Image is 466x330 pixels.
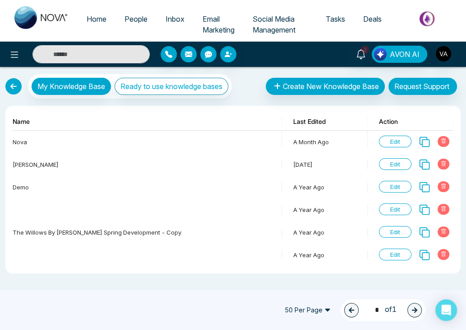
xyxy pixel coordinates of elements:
[372,46,427,63] button: AVON AI
[166,14,185,24] span: Inbox
[278,303,337,317] span: 50 Per Page
[379,226,411,238] span: Edit
[395,9,461,29] img: Market-place.gif
[13,228,191,237] div: The Willows by [PERSON_NAME] Spring Development - copy
[293,184,324,191] span: a year ago
[379,181,411,193] span: Edit
[368,113,453,131] th: Action
[157,10,194,28] a: Inbox
[13,183,38,192] div: Demo
[317,10,354,28] a: Tasks
[78,10,115,28] a: Home
[350,46,372,61] a: 2
[282,113,368,131] th: Last Edited
[293,138,329,146] span: a month ago
[125,14,148,24] span: People
[293,206,324,213] span: a year ago
[13,160,68,169] div: [PERSON_NAME]
[369,304,397,316] span: of 1
[361,46,369,54] span: 2
[13,137,37,146] div: Nova
[115,10,157,28] a: People
[194,10,244,38] a: Email Marketing
[436,46,451,61] img: User Avatar
[253,14,295,34] span: Social Media Management
[293,161,313,168] span: [DATE]
[379,136,411,147] span: Edit
[14,6,69,29] img: Nova CRM Logo
[326,14,345,24] span: Tasks
[293,251,324,259] span: a year ago
[87,14,106,24] span: Home
[390,49,420,60] span: AVON AI
[363,14,382,24] span: Deals
[244,10,317,38] a: Social Media Management
[13,113,282,131] th: Name
[203,14,235,34] span: Email Marketing
[266,78,385,95] button: Create New Knowledge Base
[379,203,411,215] span: Edit
[435,299,457,321] div: Open Intercom Messenger
[354,10,391,28] a: Deals
[388,78,457,95] button: Request Support
[293,229,324,236] span: a year ago
[115,78,228,95] button: Ready to use knowledge bases
[379,249,411,260] span: Edit
[374,48,387,61] img: Lead Flow
[379,158,411,170] span: Edit
[32,78,111,95] button: My Knowledge Base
